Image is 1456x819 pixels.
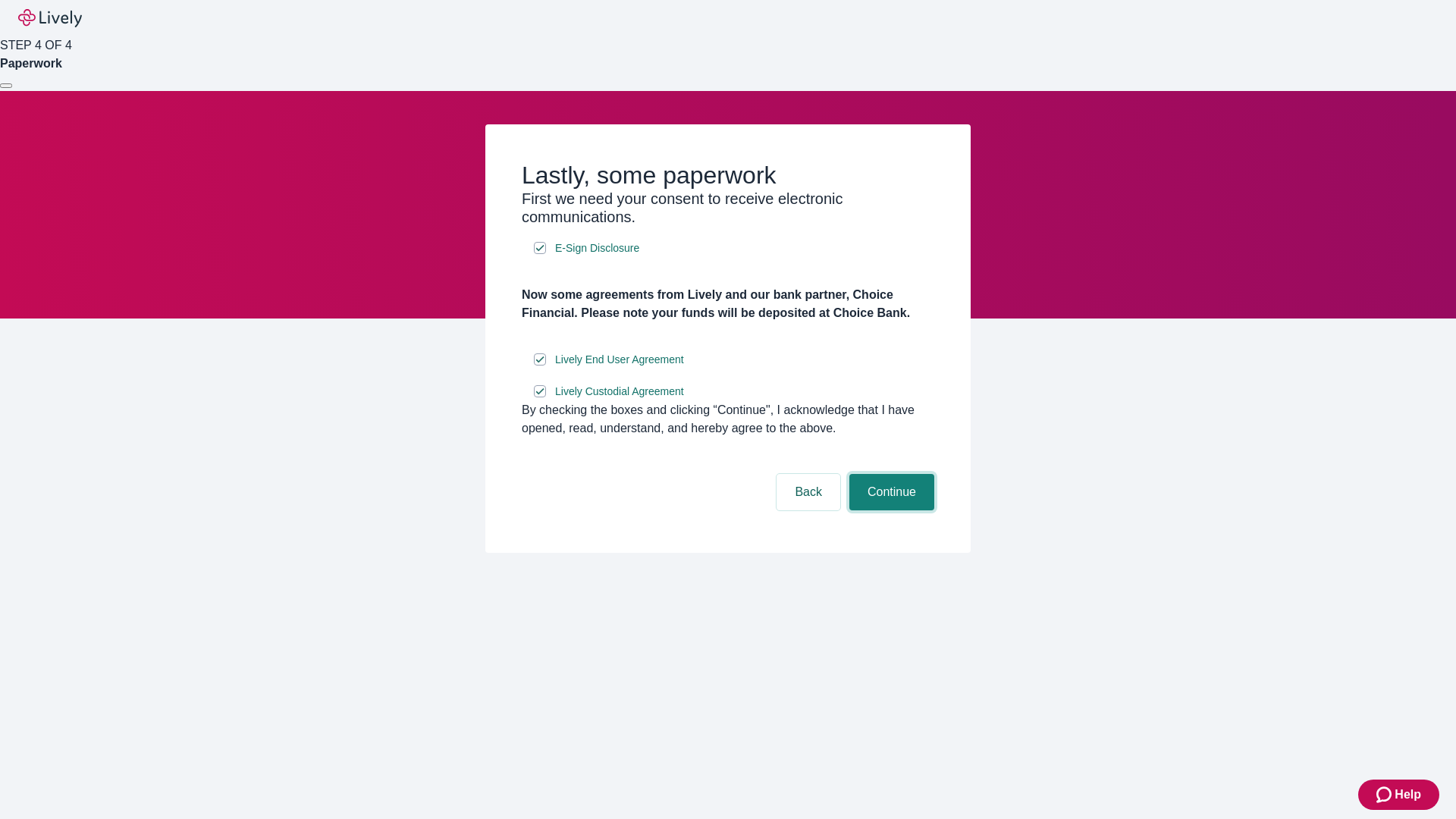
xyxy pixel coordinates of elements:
button: Zendesk support iconHelp [1358,780,1439,810]
button: Back [777,474,840,510]
span: Help [1395,786,1421,804]
img: Lively [18,9,82,27]
h2: Lastly, some paperwork [522,161,934,190]
span: Lively End User Agreement [555,352,684,368]
div: By checking the boxes and clicking “Continue", I acknowledge that I have opened, read, understand... [522,401,934,438]
a: e-sign disclosure document [552,382,687,401]
a: e-sign disclosure document [552,350,687,369]
a: e-sign disclosure document [552,239,642,258]
svg: Zendesk support icon [1376,786,1395,804]
span: E-Sign Disclosure [555,240,639,256]
button: Continue [849,474,934,510]
h3: First we need your consent to receive electronic communications. [522,190,934,226]
span: Lively Custodial Agreement [555,384,684,400]
h4: Now some agreements from Lively and our bank partner, Choice Financial. Please note your funds wi... [522,286,934,322]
